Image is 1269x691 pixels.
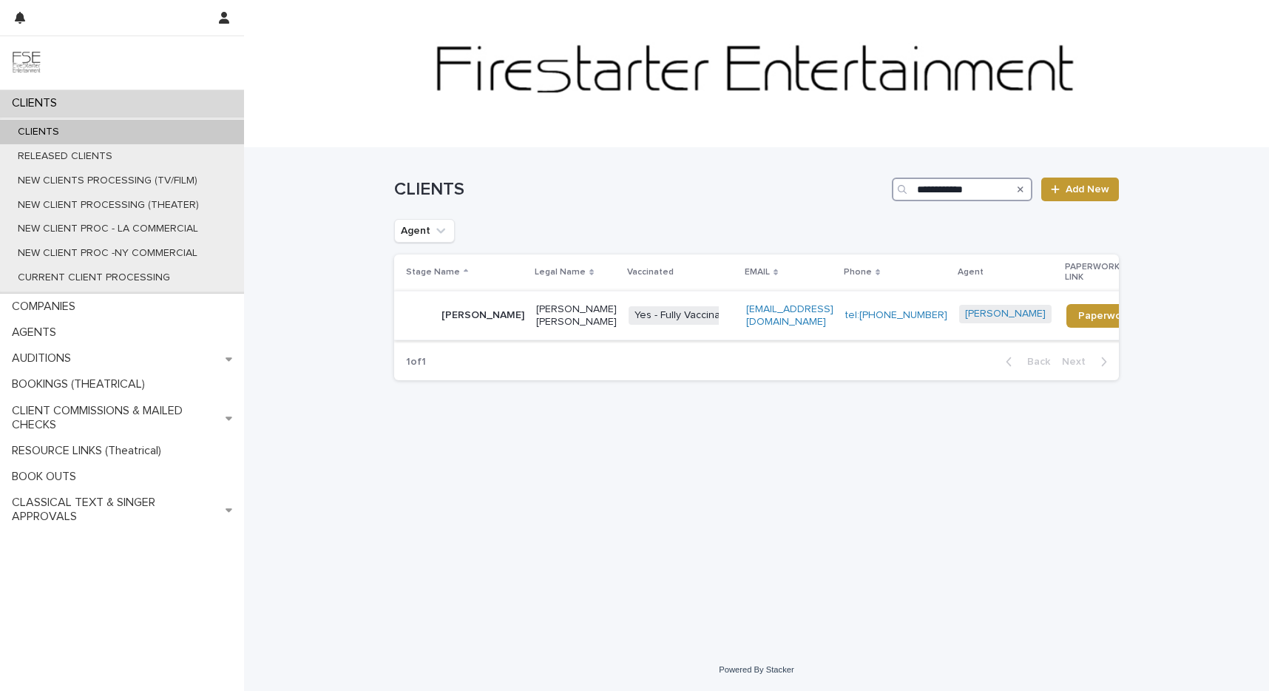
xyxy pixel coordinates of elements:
a: Add New [1041,178,1119,201]
p: NEW CLIENT PROC - LA COMMERCIAL [6,223,210,235]
p: PAPERWORK LINK [1065,259,1134,286]
p: [PERSON_NAME] [PERSON_NAME] [536,303,617,328]
button: Agent [394,219,455,243]
span: Yes - Fully Vaccinated [629,306,742,325]
p: CLIENTS [6,96,69,110]
button: Next [1056,355,1119,368]
p: RESOURCE LINKS (Theatrical) [6,444,173,458]
img: 9JgRvJ3ETPGCJDhvPVA5 [12,48,41,78]
p: Stage Name [406,264,460,280]
button: Back [994,355,1056,368]
p: NEW CLIENTS PROCESSING (TV/FILM) [6,175,209,187]
p: [PERSON_NAME] [441,309,524,322]
p: Agent [958,264,984,280]
p: CLIENT COMMISSIONS & MAILED CHECKS [6,404,226,432]
p: COMPANIES [6,300,87,314]
p: EMAIL [745,264,770,280]
a: [EMAIL_ADDRESS][DOMAIN_NAME] [746,304,833,327]
span: Paperwork [1078,311,1131,321]
span: Add New [1066,184,1109,195]
p: Phone [844,264,872,280]
p: Vaccinated [627,264,674,280]
a: Paperwork [1066,304,1143,328]
p: CLASSICAL TEXT & SINGER APPROVALS [6,496,226,524]
input: Search [892,178,1032,201]
p: BOOKINGS (THEATRICAL) [6,377,157,391]
p: 1 of 1 [394,344,438,380]
p: BOOK OUTS [6,470,88,484]
tr: [PERSON_NAME][PERSON_NAME] [PERSON_NAME]Yes - Fully Vaccinated[EMAIL_ADDRESS][DOMAIN_NAME]tel:[PH... [394,291,1166,340]
h1: CLIENTS [394,179,886,200]
p: CLIENTS [6,126,71,138]
span: Next [1062,357,1094,367]
p: NEW CLIENT PROC -NY COMMERCIAL [6,247,209,260]
p: RELEASED CLIENTS [6,150,124,163]
p: AGENTS [6,326,68,340]
a: tel:[PHONE_NUMBER] [845,310,947,320]
p: CURRENT CLIENT PROCESSING [6,272,182,284]
p: Legal Name [535,264,586,280]
p: NEW CLIENT PROCESSING (THEATER) [6,199,211,212]
a: Powered By Stacker [719,665,793,674]
p: AUDITIONS [6,351,83,365]
a: [PERSON_NAME] [965,308,1046,320]
span: Back [1018,357,1050,367]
